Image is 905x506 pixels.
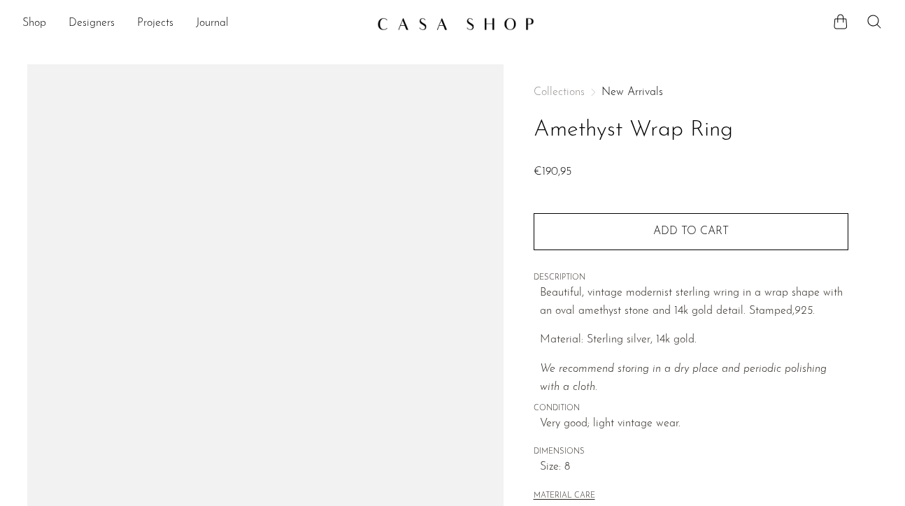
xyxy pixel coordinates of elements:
[137,15,173,33] a: Projects
[653,226,729,237] span: Add to cart
[534,491,595,502] button: MATERIAL CARE
[540,415,848,433] span: Very good; light vintage wear.
[22,12,366,36] nav: Desktop navigation
[540,363,827,393] i: We recommend storing in a dry place and periodic polishing with a cloth.
[534,272,848,284] span: DESCRIPTION
[534,113,848,148] h1: Amethyst Wrap Ring
[196,15,229,33] a: Journal
[22,15,46,33] a: Shop
[540,284,848,320] p: Beautiful, vintage modernist sterling wring in a wrap shape with an oval amethyst stone and 14k g...
[534,166,571,178] span: €190,95
[794,305,815,317] em: 925.
[540,458,848,477] span: Size: 8
[534,213,848,250] button: Add to cart
[534,87,848,98] nav: Breadcrumbs
[22,12,366,36] ul: NEW HEADER MENU
[601,87,663,98] a: New Arrivals
[534,87,585,98] span: Collections
[540,331,848,349] p: Material: Sterling silver, 14k gold.
[534,446,848,458] span: DIMENSIONS
[534,403,848,415] span: CONDITION
[69,15,115,33] a: Designers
